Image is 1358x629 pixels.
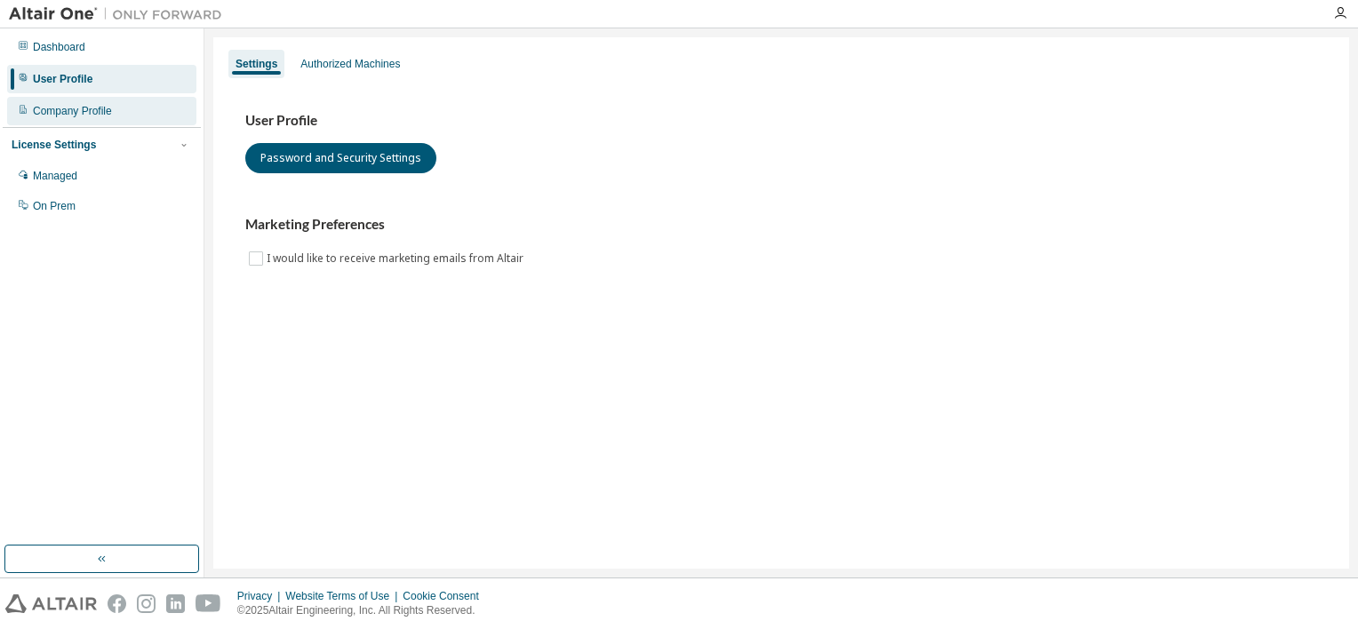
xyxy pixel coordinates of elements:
[300,57,400,71] div: Authorized Machines
[267,248,527,269] label: I would like to receive marketing emails from Altair
[245,216,1317,234] h3: Marketing Preferences
[12,138,96,152] div: License Settings
[33,72,92,86] div: User Profile
[108,594,126,613] img: facebook.svg
[5,594,97,613] img: altair_logo.svg
[137,594,156,613] img: instagram.svg
[236,57,277,71] div: Settings
[245,143,436,173] button: Password and Security Settings
[245,112,1317,130] h3: User Profile
[166,594,185,613] img: linkedin.svg
[33,104,112,118] div: Company Profile
[285,589,403,603] div: Website Terms of Use
[403,589,489,603] div: Cookie Consent
[237,589,285,603] div: Privacy
[33,40,85,54] div: Dashboard
[33,199,76,213] div: On Prem
[9,5,231,23] img: Altair One
[237,603,490,618] p: © 2025 Altair Engineering, Inc. All Rights Reserved.
[196,594,221,613] img: youtube.svg
[33,169,77,183] div: Managed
